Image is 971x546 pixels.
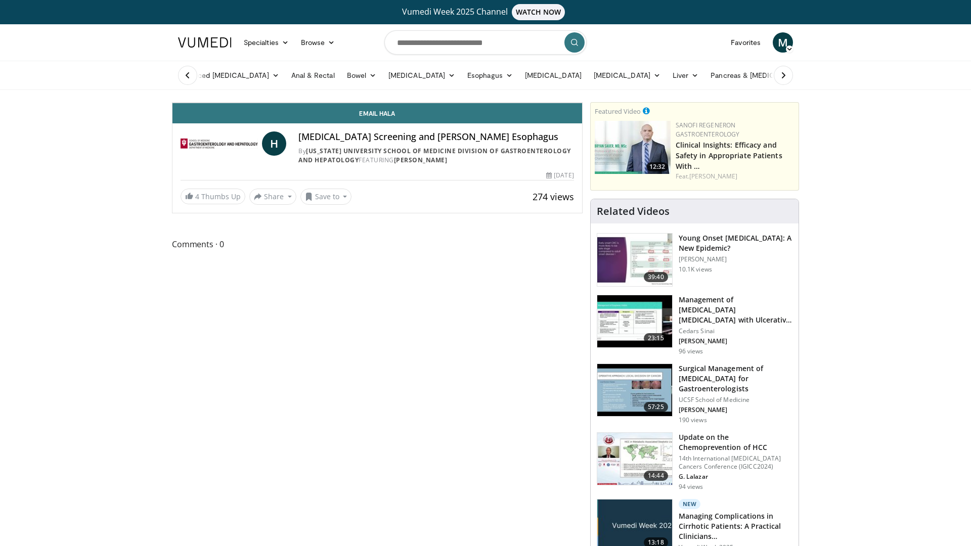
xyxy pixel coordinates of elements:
a: 39:40 Young Onset [MEDICAL_DATA]: A New Epidemic? [PERSON_NAME] 10.1K views [597,233,792,287]
a: 23:15 Management of [MEDICAL_DATA] [MEDICAL_DATA] with Ulcerative [MEDICAL_DATA] Cedars Sinai [PE... [597,295,792,355]
img: bf9ce42c-6823-4735-9d6f-bc9dbebbcf2c.png.150x105_q85_crop-smart_upscale.jpg [595,121,671,174]
a: [PERSON_NAME] [394,156,448,164]
img: a42f989e-7478-40ea-a598-a8d367b822ff.150x105_q85_crop-smart_upscale.jpg [597,433,672,485]
div: Feat. [676,172,795,181]
a: 4 Thumbs Up [181,189,245,204]
a: Email Hala [172,103,582,123]
button: Save to [300,189,352,205]
a: Esophagus [461,65,519,85]
h3: Update on the Chemoprevention of HCC [679,432,792,452]
p: UCSF School of Medicine [679,396,792,404]
div: [DATE] [546,171,573,180]
a: [MEDICAL_DATA] [382,65,461,85]
span: WATCH NOW [512,4,565,20]
a: [MEDICAL_DATA] [519,65,588,85]
a: Sanofi Regeneron Gastroenterology [676,121,740,139]
span: 39:40 [644,272,668,282]
div: By FEATURING [298,147,573,165]
p: 96 views [679,347,703,355]
span: 57:25 [644,402,668,412]
h4: [MEDICAL_DATA] Screening and [PERSON_NAME] Esophagus [298,131,573,143]
p: [PERSON_NAME] [679,406,792,414]
small: Featured Video [595,107,641,116]
a: 12:32 [595,121,671,174]
a: M [773,32,793,53]
input: Search topics, interventions [384,30,587,55]
p: Cedars Sinai [679,327,792,335]
a: Anal & Rectal [285,65,341,85]
span: 274 views [533,191,574,203]
h4: Related Videos [597,205,670,217]
a: Specialties [238,32,295,53]
a: Favorites [725,32,767,53]
button: Share [249,189,296,205]
img: VuMedi Logo [178,37,232,48]
img: Indiana University School of Medicine Division of Gastroenterology and Hepatology [181,131,258,156]
a: [US_STATE] University School of Medicine Division of Gastroenterology and Hepatology [298,147,571,164]
h3: Young Onset [MEDICAL_DATA]: A New Epidemic? [679,233,792,253]
a: 57:25 Surgical Management of [MEDICAL_DATA] for Gastroenterologists UCSF School of Medicine [PERS... [597,363,792,424]
span: 4 [195,192,199,201]
p: 190 views [679,416,707,424]
a: 14:44 Update on the Chemoprevention of HCC 14th International [MEDICAL_DATA] Cancers Conference (... [597,432,792,491]
p: 14th International [MEDICAL_DATA] Cancers Conference (IGICC2024) [679,454,792,471]
a: [MEDICAL_DATA] [588,65,667,85]
p: G. Lalazar [679,473,792,481]
a: Vumedi Week 2025 ChannelWATCH NOW [180,4,791,20]
p: [PERSON_NAME] [679,337,792,345]
img: 00707986-8314-4f7d-9127-27a2ffc4f1fa.150x105_q85_crop-smart_upscale.jpg [597,364,672,417]
p: [PERSON_NAME] [679,255,792,263]
a: Clinical Insights: Efficacy and Safety in Appropriate Patients With … [676,140,782,171]
a: H [262,131,286,156]
img: 5fe88c0f-9f33-4433-ade1-79b064a0283b.150x105_q85_crop-smart_upscale.jpg [597,295,672,348]
span: Comments 0 [172,238,583,251]
img: b23cd043-23fa-4b3f-b698-90acdd47bf2e.150x105_q85_crop-smart_upscale.jpg [597,234,672,286]
a: Bowel [341,65,382,85]
h3: Management of [MEDICAL_DATA] [MEDICAL_DATA] with Ulcerative [MEDICAL_DATA] [679,295,792,325]
p: 94 views [679,483,703,491]
h3: Surgical Management of [MEDICAL_DATA] for Gastroenterologists [679,363,792,394]
a: Liver [667,65,704,85]
a: Browse [295,32,341,53]
a: Pancreas & [MEDICAL_DATA] [704,65,823,85]
a: [PERSON_NAME] [689,172,737,180]
p: New [679,499,701,509]
span: 23:15 [644,333,668,343]
a: Advanced [MEDICAL_DATA] [172,65,285,85]
span: 12:32 [646,162,668,171]
span: 14:44 [644,471,668,481]
h3: Managing Complications in Cirrhotic Patients: A Practical Clinicians… [679,511,792,541]
p: 10.1K views [679,265,712,274]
